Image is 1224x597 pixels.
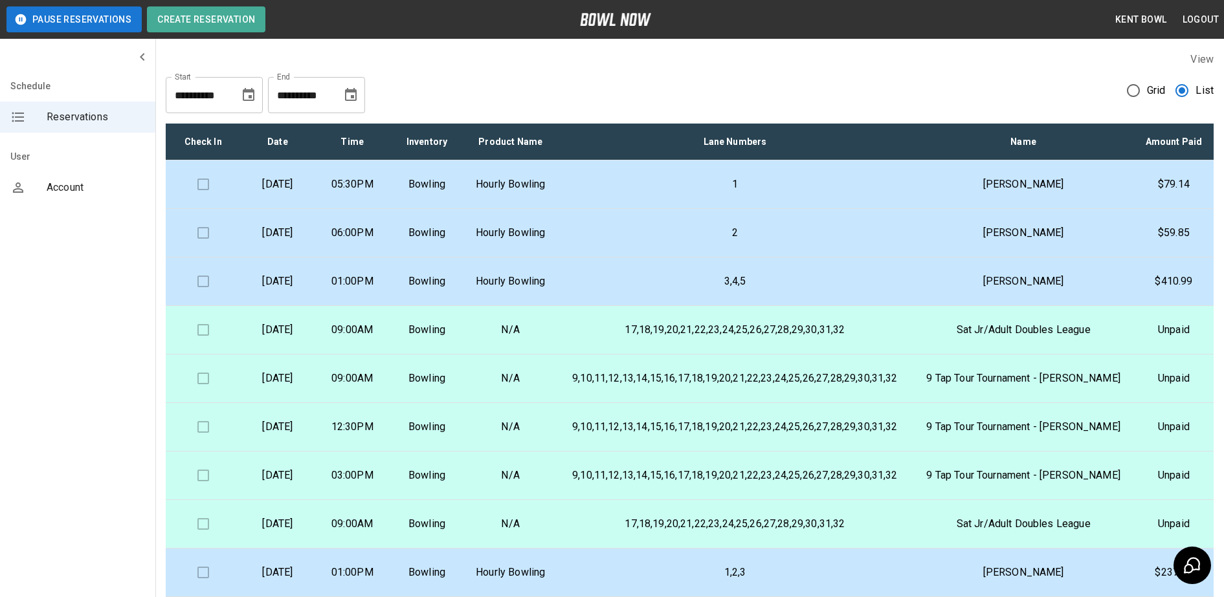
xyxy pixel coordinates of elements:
[924,516,1124,532] p: Sat Jr/Adult Doubles League
[924,225,1124,241] p: [PERSON_NAME]
[567,177,902,192] p: 1
[474,371,546,386] p: N/A
[400,565,454,580] p: Bowling
[1196,83,1214,98] span: List
[1144,322,1203,338] p: Unpaid
[236,82,261,108] button: Choose date, selected date is Aug 19, 2025
[400,419,454,435] p: Bowling
[250,565,304,580] p: [DATE]
[924,565,1124,580] p: [PERSON_NAME]
[567,274,902,289] p: 3,4,5
[474,274,546,289] p: Hourly Bowling
[567,565,902,580] p: 1,2,3
[1144,225,1203,241] p: $59.85
[913,124,1134,160] th: Name
[567,371,902,386] p: 9,10,11,12,13,14,15,16,17,18,19,20,21,22,23,24,25,26,27,28,29,30,31,32
[464,124,557,160] th: Product Name
[1144,371,1203,386] p: Unpaid
[557,124,913,160] th: Lane Numbers
[400,468,454,483] p: Bowling
[400,274,454,289] p: Bowling
[567,322,902,338] p: 17,18,19,20,21,22,23,24,25,26,27,28,29,30,31,32
[326,225,379,241] p: 06:00PM
[474,419,546,435] p: N/A
[326,516,379,532] p: 09:00AM
[400,322,454,338] p: Bowling
[326,274,379,289] p: 01:00PM
[1110,8,1172,32] button: Kent Bowl
[474,516,546,532] p: N/A
[400,371,454,386] p: Bowling
[474,468,546,483] p: N/A
[250,274,304,289] p: [DATE]
[47,109,145,125] span: Reservations
[924,322,1124,338] p: Sat Jr/Adult Doubles League
[250,468,304,483] p: [DATE]
[1144,565,1203,580] p: $237.42
[924,371,1124,386] p: 9 Tap Tour Tournament - [PERSON_NAME]
[1144,516,1203,532] p: Unpaid
[567,225,902,241] p: 2
[6,6,142,32] button: Pause Reservations
[1144,468,1203,483] p: Unpaid
[250,177,304,192] p: [DATE]
[240,124,315,160] th: Date
[924,274,1124,289] p: [PERSON_NAME]
[474,322,546,338] p: N/A
[924,419,1124,435] p: 9 Tap Tour Tournament - [PERSON_NAME]
[567,419,902,435] p: 9,10,11,12,13,14,15,16,17,18,19,20,21,22,23,24,25,26,27,28,29,30,31,32
[474,565,546,580] p: Hourly Bowling
[250,225,304,241] p: [DATE]
[400,177,454,192] p: Bowling
[567,468,902,483] p: 9,10,11,12,13,14,15,16,17,18,19,20,21,22,23,24,25,26,27,28,29,30,31,32
[474,177,546,192] p: Hourly Bowling
[147,6,265,32] button: Create Reservation
[390,124,464,160] th: Inventory
[250,516,304,532] p: [DATE]
[1147,83,1166,98] span: Grid
[567,516,902,532] p: 17,18,19,20,21,22,23,24,25,26,27,28,29,30,31,32
[1144,274,1203,289] p: $410.99
[580,13,651,26] img: logo
[47,180,145,195] span: Account
[924,468,1124,483] p: 9 Tap Tour Tournament - [PERSON_NAME]
[326,468,379,483] p: 03:00PM
[1144,177,1203,192] p: $79.14
[1177,8,1224,32] button: Logout
[400,225,454,241] p: Bowling
[250,419,304,435] p: [DATE]
[326,565,379,580] p: 01:00PM
[326,371,379,386] p: 09:00AM
[326,177,379,192] p: 05:30PM
[338,82,364,108] button: Choose date, selected date is Sep 19, 2025
[166,124,240,160] th: Check In
[250,371,304,386] p: [DATE]
[326,419,379,435] p: 12:30PM
[400,516,454,532] p: Bowling
[315,124,390,160] th: Time
[924,177,1124,192] p: [PERSON_NAME]
[1190,53,1214,65] label: View
[474,225,546,241] p: Hourly Bowling
[1144,419,1203,435] p: Unpaid
[326,322,379,338] p: 09:00AM
[250,322,304,338] p: [DATE]
[1134,124,1214,160] th: Amount Paid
